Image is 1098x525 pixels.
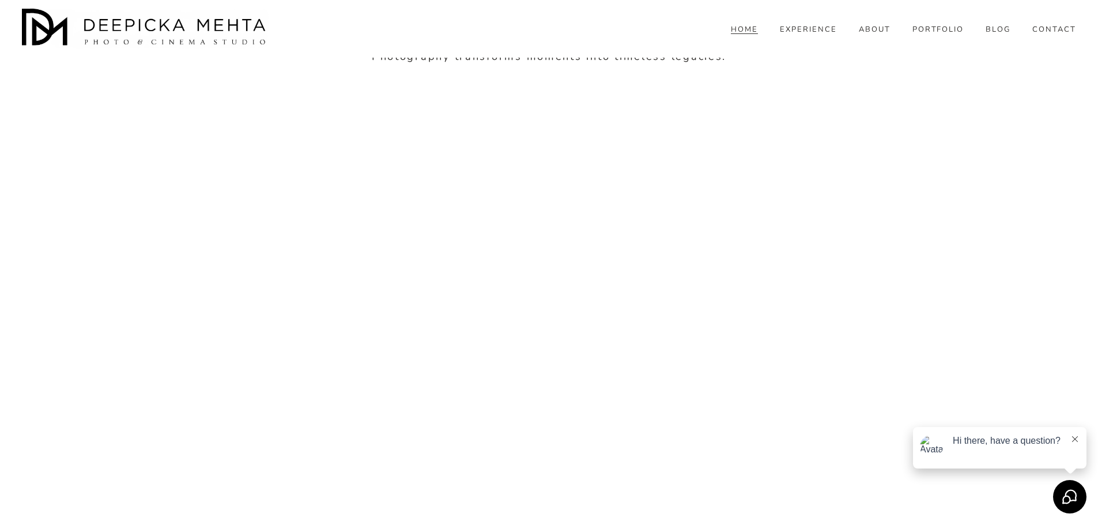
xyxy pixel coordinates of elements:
img: Austin Wedding Photographer - Deepicka Mehta Photography &amp; Cinematography [22,9,270,49]
a: HOME [731,24,758,35]
a: ABOUT [859,24,891,35]
a: CONTACT [1032,24,1076,35]
a: folder dropdown [986,24,1010,35]
a: EXPERIENCE [780,24,837,35]
span: BLOG [986,25,1010,35]
a: PORTFOLIO [912,24,964,35]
